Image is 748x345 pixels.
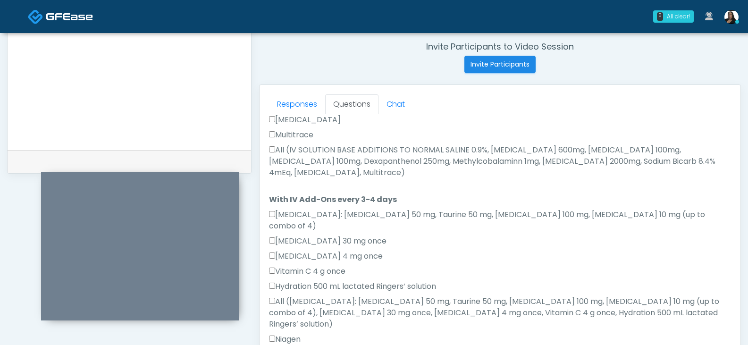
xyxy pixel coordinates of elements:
[269,131,275,137] input: Multitrace
[269,146,275,152] input: All (IV SOLUTION BASE ADDITIONS TO NORMAL SALINE 0.9%, [MEDICAL_DATA] 600mg, [MEDICAL_DATA] 100mg...
[269,237,275,244] input: [MEDICAL_DATA] 30 mg once
[378,94,413,114] a: Chat
[724,10,739,24] img: Veronica Weatherspoon
[464,56,536,73] button: Invite Participants
[269,296,731,330] label: All ([MEDICAL_DATA]: [MEDICAL_DATA] 50 mg, Taurine 50 mg, [MEDICAL_DATA] 100 mg, [MEDICAL_DATA] 1...
[269,114,341,126] label: [MEDICAL_DATA]
[269,268,275,274] input: Vitamin C 4 g once
[269,236,387,247] label: [MEDICAL_DATA] 30 mg once
[8,4,36,32] button: Open LiveChat chat widget
[269,144,731,178] label: All (IV SOLUTION BASE ADDITIONS TO NORMAL SALINE 0.9%, [MEDICAL_DATA] 600mg, [MEDICAL_DATA] 100mg...
[657,12,663,21] div: 0
[325,94,378,114] a: Questions
[46,12,93,21] img: Docovia
[269,334,301,345] label: Niagen
[269,336,275,342] input: Niagen
[259,42,741,52] h4: Invite Participants to Video Session
[269,252,275,259] input: [MEDICAL_DATA] 4 mg once
[269,194,397,205] label: With IV Add-Ons every 3-4 days
[269,281,436,292] label: Hydration 500 mL lactated Ringers’ solution
[269,129,313,141] label: Multitrace
[269,251,383,262] label: [MEDICAL_DATA] 4 mg once
[647,7,699,26] a: 0 All clear!
[667,12,690,21] div: All clear!
[269,116,275,122] input: [MEDICAL_DATA]
[269,209,731,232] label: [MEDICAL_DATA]: [MEDICAL_DATA] 50 mg, Taurine 50 mg, [MEDICAL_DATA] 100 mg, [MEDICAL_DATA] 10 mg ...
[269,298,275,304] input: All ([MEDICAL_DATA]: [MEDICAL_DATA] 50 mg, Taurine 50 mg, [MEDICAL_DATA] 100 mg, [MEDICAL_DATA] 1...
[269,94,325,114] a: Responses
[269,283,275,289] input: Hydration 500 mL lactated Ringers’ solution
[28,9,43,25] img: Docovia
[269,211,275,217] input: [MEDICAL_DATA]: [MEDICAL_DATA] 50 mg, Taurine 50 mg, [MEDICAL_DATA] 100 mg, [MEDICAL_DATA] 10 mg ...
[28,1,93,32] a: Docovia
[269,266,345,277] label: Vitamin C 4 g once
